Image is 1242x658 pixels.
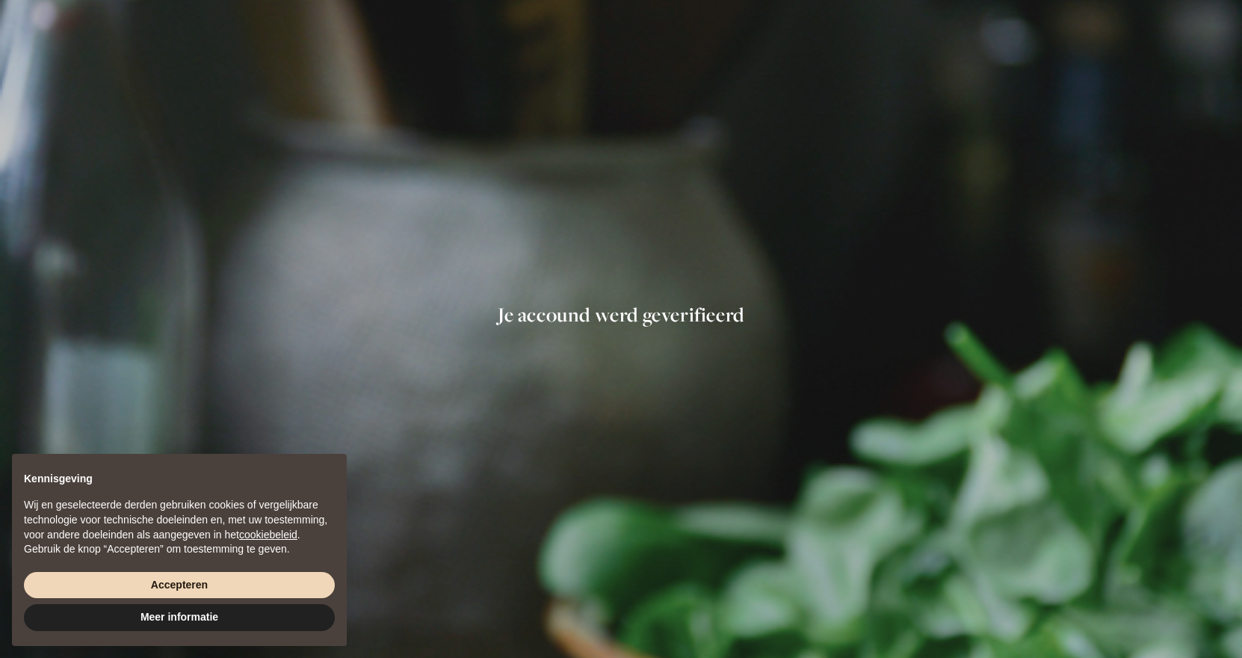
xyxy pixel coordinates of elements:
[24,604,335,631] button: Meer informatie
[24,472,335,487] h2: Kennisgeving
[239,529,297,541] a: cookiebeleid
[1143,628,1231,658] iframe: Ybug feedback widget
[24,542,335,557] p: Gebruik de knop “Accepteren” om toestemming te geven.
[472,303,770,326] h1: Je accound werd geverifieerd
[24,572,335,599] button: Accepteren
[24,498,335,542] p: Wij en geselecteerde derden gebruiken cookies of vergelijkbare technologie voor technische doelei...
